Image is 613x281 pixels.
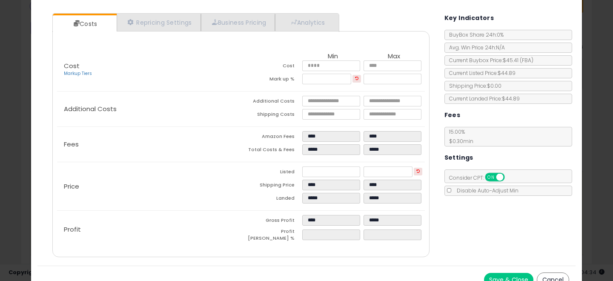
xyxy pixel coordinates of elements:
span: Current Buybox Price: [445,57,533,64]
td: Cost [241,60,302,74]
td: Additional Costs [241,96,302,109]
span: Consider CPT: [445,174,516,181]
td: Shipping Costs [241,109,302,122]
a: Analytics [275,14,338,31]
a: Costs [53,15,116,32]
p: Fees [57,141,241,148]
span: Avg. Win Price 24h: N/A [445,44,505,51]
p: Profit [57,226,241,233]
th: Max [364,53,425,60]
td: Profit [PERSON_NAME] % [241,228,302,244]
span: 15.00 % [445,128,473,145]
span: ON [486,174,496,181]
span: Disable Auto-Adjust Min [453,187,518,194]
p: Cost [57,63,241,77]
h5: Key Indicators [444,13,494,23]
span: Shipping Price: $0.00 [445,82,501,89]
span: ( FBA ) [520,57,533,64]
th: Min [302,53,364,60]
span: Current Landed Price: $44.89 [445,95,520,102]
a: Business Pricing [201,14,275,31]
h5: Fees [444,110,461,120]
h5: Settings [444,152,473,163]
p: Price [57,183,241,190]
td: Gross Profit [241,215,302,228]
td: Mark up % [241,74,302,87]
span: $0.30 min [445,138,473,145]
td: Amazon Fees [241,131,302,144]
span: Current Listed Price: $44.89 [445,69,516,77]
td: Listed [241,166,302,180]
td: Landed [241,193,302,206]
a: Repricing Settings [117,14,201,31]
td: Shipping Price [241,180,302,193]
span: OFF [503,174,517,181]
td: Total Costs & Fees [241,144,302,158]
p: Additional Costs [57,106,241,112]
a: Markup Tiers [64,70,92,77]
span: BuyBox Share 24h: 0% [445,31,504,38]
span: $45.41 [503,57,533,64]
